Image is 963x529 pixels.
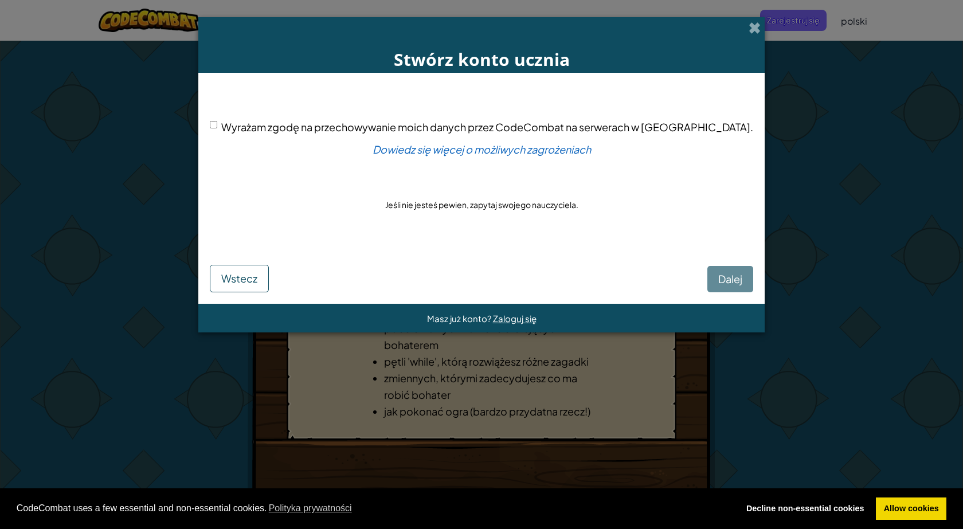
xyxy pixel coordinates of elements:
[210,265,269,292] button: Wstecz
[221,272,257,285] span: Wstecz
[493,313,537,324] a: Zaloguj się
[876,497,946,520] a: allow cookies
[385,199,578,210] p: Jeśli nie jesteś pewien, zapytaj swojego nauczyciela.
[17,500,730,517] span: CodeCombat uses a few essential and non-essential cookies.
[210,121,217,128] input: Wyrażam zgodę na przechowywanie moich danych przez CodeCombat na serwerach w [GEOGRAPHIC_DATA].
[427,313,493,324] span: Masz już konto?
[267,500,354,517] a: learn more about cookies
[738,497,872,520] a: deny cookies
[394,48,570,71] span: Stwórz konto ucznia
[373,143,591,156] a: Dowiedz się więcej o możliwych zagrożeniach
[221,120,753,134] span: Wyrażam zgodę na przechowywanie moich danych przez CodeCombat na serwerach w [GEOGRAPHIC_DATA].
